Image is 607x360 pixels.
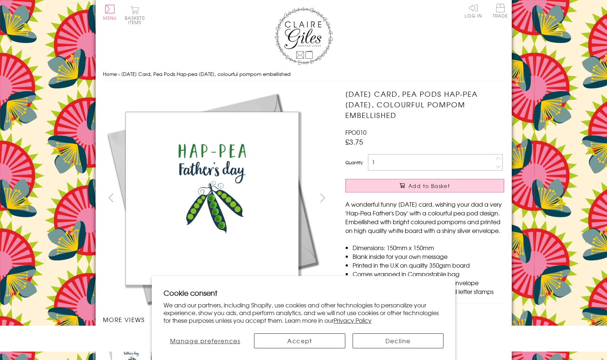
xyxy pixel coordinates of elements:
[345,137,363,147] span: £3.75
[408,182,450,189] span: Add to Basket
[493,4,508,18] span: Trade
[118,70,120,77] span: ›
[345,128,366,137] span: FPO010
[493,4,508,19] a: Trade
[345,200,504,235] p: A wonderful funny [DATE] card, wishing your dad a very 'Hap-Pea Father's Day' with a colourful pe...
[353,252,504,261] li: Blank inside for your own message
[353,333,444,348] button: Decline
[164,301,444,324] p: We and our partners, including Shopify, use cookies and other technologies to personalize your ex...
[103,70,117,77] a: Home
[254,333,345,348] button: Accept
[103,89,322,308] img: Father's Day Card, Pea Pods Hap-pea Father's Day, colourful pompom embellished
[331,89,550,308] img: Father's Day Card, Pea Pods Hap-pea Father's Day, colourful pompom embellished
[345,89,504,120] h1: [DATE] Card, Pea Pods Hap-pea [DATE], colourful pompom embellished
[103,315,331,324] h3: More views
[164,288,444,298] h2: Cookie consent
[164,333,247,348] button: Manage preferences
[103,5,117,20] button: Menu
[128,15,145,26] span: 0 items
[121,70,291,77] span: [DATE] Card, Pea Pods Hap-pea [DATE], colourful pompom embellished
[103,15,117,21] span: Menu
[465,4,482,18] a: Log In
[345,159,363,166] label: Quantity
[353,269,504,278] li: Comes wrapped in Compostable bag
[103,189,119,206] button: prev
[334,316,372,325] a: Privacy Policy
[274,7,333,65] img: Claire Giles Greetings Cards
[103,67,504,82] nav: breadcrumbs
[345,179,504,192] button: Add to Basket
[314,189,331,206] button: next
[353,261,504,269] li: Printed in the U.K on quality 350gsm board
[353,243,504,252] li: Dimensions: 150mm x 150mm
[170,336,241,345] span: Manage preferences
[125,6,145,24] button: Basket0 items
